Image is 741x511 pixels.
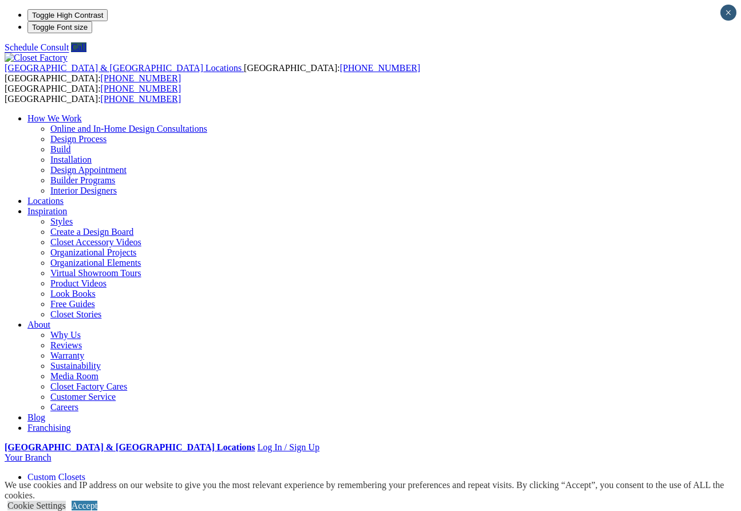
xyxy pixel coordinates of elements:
a: Franchising [27,423,71,433]
a: Design Appointment [50,165,127,175]
a: [GEOGRAPHIC_DATA] & [GEOGRAPHIC_DATA] Locations [5,442,255,452]
img: Closet Factory [5,53,68,63]
button: Toggle High Contrast [27,9,108,21]
a: [PHONE_NUMBER] [101,94,181,104]
a: About [27,320,50,329]
a: Careers [50,402,78,412]
a: Customer Service [50,392,116,402]
a: [PHONE_NUMBER] [340,63,420,73]
a: Media Room [50,371,98,381]
span: Toggle Font size [32,23,88,32]
span: [GEOGRAPHIC_DATA] & [GEOGRAPHIC_DATA] Locations [5,63,242,73]
a: [PHONE_NUMBER] [101,73,181,83]
a: Builder Programs [50,175,115,185]
a: [PHONE_NUMBER] [101,84,181,93]
a: Online and In-Home Design Consultations [50,124,207,133]
a: Custom Closets [27,472,85,482]
a: Interior Designers [50,186,117,195]
a: Accept [72,501,97,510]
a: Closet Factory Cares [50,382,127,391]
a: Log In / Sign Up [257,442,319,452]
a: Closet Stories [50,309,101,319]
a: Schedule Consult [5,42,69,52]
a: Look Books [50,289,96,298]
a: Build [50,144,71,154]
a: Inspiration [27,206,67,216]
a: Warranty [50,351,84,360]
a: Installation [50,155,92,164]
a: Call [71,42,86,52]
a: Locations [27,196,64,206]
a: Reviews [50,340,82,350]
a: Blog [27,412,45,422]
a: Styles [50,217,73,226]
a: Sustainability [50,361,101,371]
a: Create a Design Board [50,227,133,237]
span: [GEOGRAPHIC_DATA]: [GEOGRAPHIC_DATA]: [5,84,181,104]
a: Organizational Projects [50,247,136,257]
a: Design Process [50,134,107,144]
a: Virtual Showroom Tours [50,268,141,278]
a: Cookie Settings [7,501,66,510]
a: Product Videos [50,278,107,288]
a: Closet Accessory Videos [50,237,141,247]
a: Why Us [50,330,81,340]
span: [GEOGRAPHIC_DATA]: [GEOGRAPHIC_DATA]: [5,63,420,83]
a: Your Branch [5,453,51,462]
div: We use cookies and IP address on our website to give you the most relevant experience by remember... [5,480,741,501]
span: Toggle High Contrast [32,11,103,19]
a: Organizational Elements [50,258,141,268]
a: [GEOGRAPHIC_DATA] & [GEOGRAPHIC_DATA] Locations [5,63,244,73]
button: Toggle Font size [27,21,92,33]
button: Close [720,5,736,21]
a: How We Work [27,113,82,123]
a: Free Guides [50,299,95,309]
